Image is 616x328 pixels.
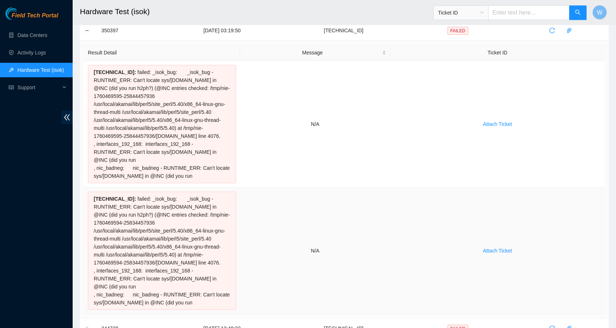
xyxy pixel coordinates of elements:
[438,7,484,18] span: Ticket ID
[390,45,605,61] th: Ticket ID
[240,61,390,188] td: N/A
[477,245,518,257] button: Attach Ticket
[17,80,60,95] span: Support
[163,21,281,41] td: [DATE] 03:19:50
[5,7,37,20] img: Akamai Technologies
[17,50,46,56] a: Activity Logs
[84,45,240,61] th: Result Detail
[483,247,512,255] span: Attach Ticket
[88,65,236,183] div: failed: _isok_bug: _isok_bug - RUNTIME_ERR: Can't locate sys/[DOMAIN_NAME] in @INC (did you run h...
[546,25,558,36] button: reload
[592,5,607,20] button: W
[240,188,390,314] td: N/A
[575,9,581,16] span: search
[447,27,468,35] span: FAILED
[97,21,163,41] td: 350397
[597,8,602,17] span: W
[563,25,575,36] button: paper-clip
[547,28,558,33] span: reload
[84,28,90,33] button: Collapse row
[9,85,14,90] span: read
[88,192,236,310] div: failed: _isok_bug: _isok_bug - RUNTIME_ERR: Can't locate sys/[DOMAIN_NAME] in @INC (did you run h...
[12,12,58,19] span: Field Tech Portal
[17,32,47,38] a: Data Centers
[94,196,136,202] span: [TECHNICAL_ID] :
[281,21,406,41] td: [TECHNICAL_ID]
[564,28,575,33] span: paper-clip
[94,69,136,75] span: [TECHNICAL_ID] :
[5,13,58,22] a: Akamai TechnologiesField Tech Portal
[61,111,73,124] span: double-left
[477,118,518,130] button: Attach Ticket
[488,5,570,20] input: Enter text here...
[483,120,512,128] span: Attach Ticket
[569,5,587,20] button: search
[17,67,64,73] a: Hardware Test (isok)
